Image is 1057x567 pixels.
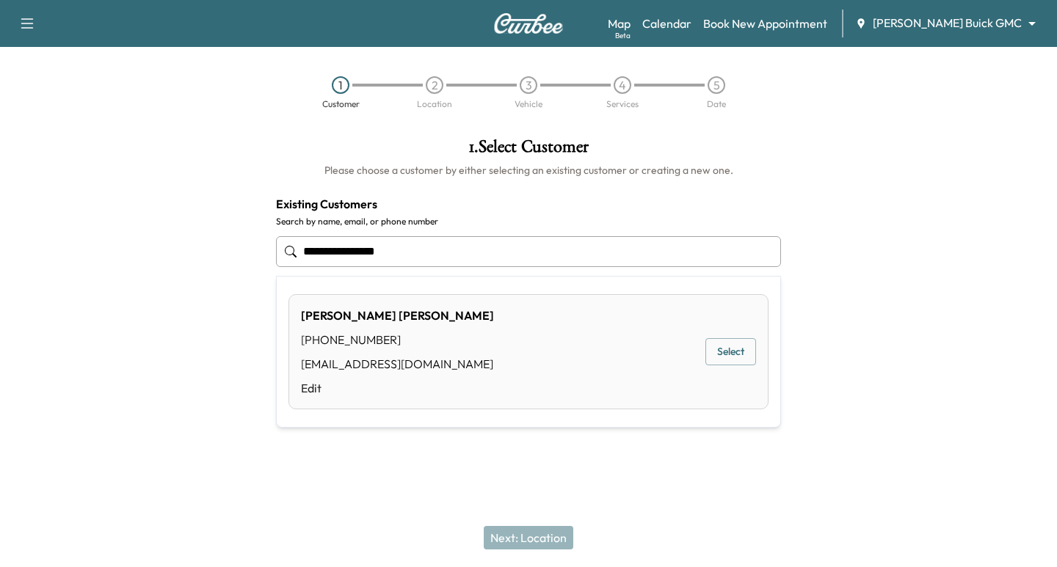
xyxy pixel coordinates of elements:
img: Curbee Logo [493,13,564,34]
div: Beta [615,30,631,41]
button: Select [705,338,756,365]
div: [EMAIL_ADDRESS][DOMAIN_NAME] [301,355,494,373]
div: [PERSON_NAME] [PERSON_NAME] [301,307,494,324]
a: Calendar [642,15,691,32]
div: Location [417,100,452,109]
h4: Existing Customers [276,195,781,213]
div: 2 [426,76,443,94]
div: Vehicle [515,100,542,109]
h6: Please choose a customer by either selecting an existing customer or creating a new one. [276,163,781,178]
div: 1 [332,76,349,94]
div: 4 [614,76,631,94]
a: Edit [301,379,494,397]
div: 5 [708,76,725,94]
a: MapBeta [608,15,631,32]
h1: 1 . Select Customer [276,138,781,163]
div: Customer [322,100,360,109]
div: [PHONE_NUMBER] [301,331,494,348]
label: Search by name, email, or phone number [276,216,781,227]
div: Services [606,100,639,109]
div: 3 [520,76,537,94]
div: Date [707,100,726,109]
span: [PERSON_NAME] Buick GMC [873,15,1022,32]
a: Book New Appointment [703,15,827,32]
